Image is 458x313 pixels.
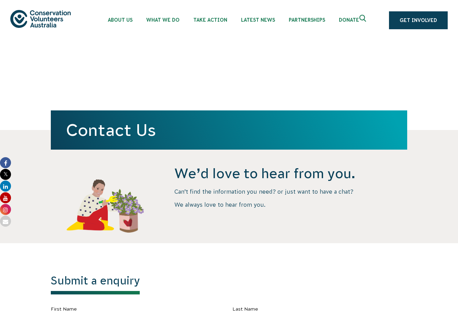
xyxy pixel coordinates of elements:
span: Take Action [193,17,227,23]
img: logo.svg [10,10,71,28]
h1: Contact Us [66,121,392,139]
p: Can’t find the information you need? or just want to have a chat? [174,188,407,195]
span: About Us [108,17,133,23]
h4: We’d love to hear from you. [174,164,407,182]
span: Latest News [241,17,275,23]
span: Donate [339,17,359,23]
p: We always love to hear from you. [174,201,407,208]
a: Get Involved [389,11,448,29]
span: Partnerships [289,17,325,23]
span: Expand search box [359,15,368,26]
span: What We Do [146,17,180,23]
h1: Submit a enquiry [51,274,140,294]
button: Expand search box Close search box [355,12,372,29]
